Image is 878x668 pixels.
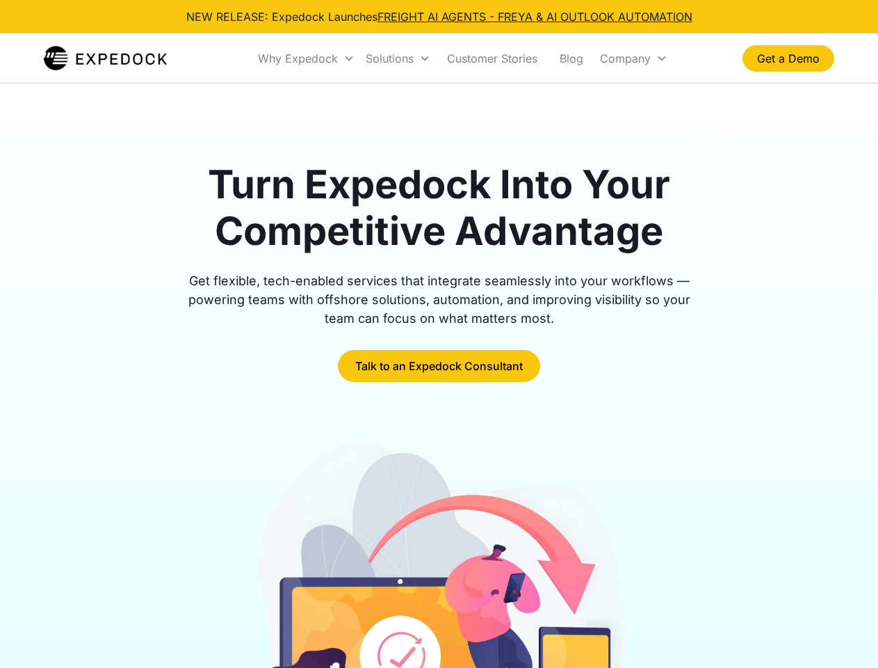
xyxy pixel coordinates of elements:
[252,35,360,82] div: Why Expedock
[44,45,167,72] a: home
[44,45,167,72] img: Expedock Logo
[594,35,673,82] div: Company
[600,51,651,65] div: Company
[366,51,414,65] div: Solutions
[172,271,706,328] div: Get flexible, tech-enabled services that integrate seamlessly into your workflows — powering team...
[436,35,548,82] a: Customer Stories
[338,350,540,382] a: Talk to an Expedock Consultant
[808,601,878,668] iframe: Chat Widget
[258,51,338,65] div: Why Expedock
[186,8,692,25] div: NEW RELEASE: Expedock Launches
[360,35,436,82] div: Solutions
[377,10,692,24] a: FREIGHT AI AGENTS - FREYA & AI OUTLOOK AUTOMATION
[172,161,706,255] h1: Turn Expedock Into Your Competitive Advantage
[548,35,594,82] a: Blog
[742,45,834,72] a: Get a Demo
